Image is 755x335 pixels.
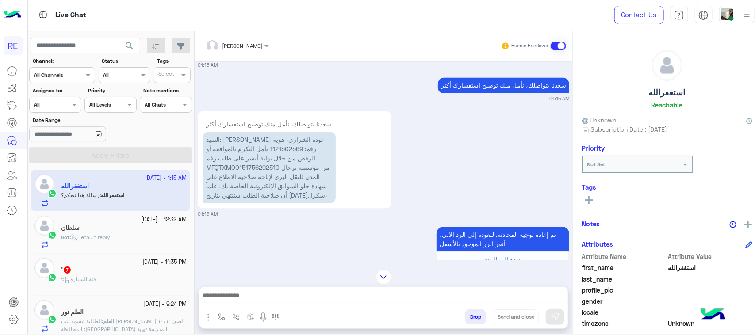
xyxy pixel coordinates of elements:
[652,101,683,109] h6: Reachable
[582,252,667,261] span: Attribute Name
[721,8,733,20] img: userImage
[61,276,62,282] span: '
[157,57,191,65] label: Tags
[48,315,57,324] img: WhatsApp
[48,231,57,240] img: WhatsApp
[61,224,80,232] h5: سلطان
[729,221,736,228] img: notes
[48,273,57,282] img: WhatsApp
[512,42,549,49] small: Human Handover
[29,147,192,163] button: Apply Filters
[438,77,569,93] p: 9/10/2025, 1:15 AM
[582,308,667,317] span: locale
[668,252,752,261] span: Attribute Value
[61,266,72,274] h5: '
[465,309,486,324] button: Drop
[582,297,667,306] span: gender
[483,255,522,263] span: عودة الى البوت
[582,115,617,125] span: Unknown
[614,6,664,24] a: Contact Us
[38,9,49,20] img: tab
[493,309,539,324] button: Send and close
[649,88,686,98] h5: استغفرالله
[218,313,225,320] img: select flow
[587,161,606,167] b: Not Set
[233,313,240,320] img: Trigger scenario
[144,300,187,308] small: [DATE] - 9:24 PM
[71,234,110,240] span: Default reply
[582,319,667,328] span: timezone
[582,144,605,152] h6: Priority
[141,216,187,224] small: [DATE] - 12:32 AM
[258,312,268,323] img: send voice note
[33,87,80,95] label: Assigned to:
[119,38,141,57] button: search
[741,10,752,21] img: profile
[549,95,569,102] small: 01:15 AM
[698,300,728,331] img: hulul-logo.png
[590,125,667,134] span: Subscription Date : [DATE]
[671,6,688,24] a: tab
[214,309,229,324] button: select flow
[582,220,600,228] h6: Notes
[61,308,84,316] h5: العلم نور
[34,300,54,320] img: defaultAdmin.png
[4,36,23,55] div: RE
[582,286,667,295] span: profile_pic
[376,269,391,285] img: scroll
[668,263,752,272] span: استغفرالله
[33,57,94,65] label: Channel:
[203,132,336,203] p: 9/10/2025, 1:15 AM
[4,6,21,24] img: Logo
[124,41,135,51] span: search
[55,9,86,21] p: Live Chat
[34,258,54,278] img: defaultAdmin.png
[698,10,709,20] img: tab
[198,210,218,217] small: 01:15 AM
[582,240,613,248] h6: Attributes
[88,87,136,95] label: Priority
[64,276,96,282] span: فئة السيارة
[674,10,684,20] img: tab
[102,318,114,324] b: :
[247,313,254,320] img: create order
[272,314,279,321] img: make a call
[668,308,752,317] span: null
[668,319,752,328] span: Unknown
[582,263,667,272] span: first_name
[203,312,214,323] img: send attachment
[582,274,667,284] span: last_name
[61,234,69,240] span: Bot
[157,70,175,80] div: Select
[103,318,114,324] span: العلم
[229,309,243,324] button: Trigger scenario
[222,42,262,49] span: [PERSON_NAME]
[34,216,54,236] img: defaultAdmin.png
[61,234,71,240] b: :
[243,309,258,324] button: create order
[652,50,682,80] img: defaultAdmin.png
[61,276,64,282] b: :
[102,57,149,65] label: Status
[198,61,218,69] small: 01:15 AM
[142,258,187,266] small: [DATE] - 11:35 PM
[668,297,752,306] span: null
[437,227,569,251] p: 9/10/2025, 1:15 AM
[744,221,752,228] img: add
[203,116,334,132] p: 9/10/2025, 1:15 AM
[582,183,752,191] h6: Tags
[64,266,71,274] span: 7
[33,116,136,124] label: Date Range
[551,312,560,321] img: send message
[143,87,191,95] label: Note mentions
